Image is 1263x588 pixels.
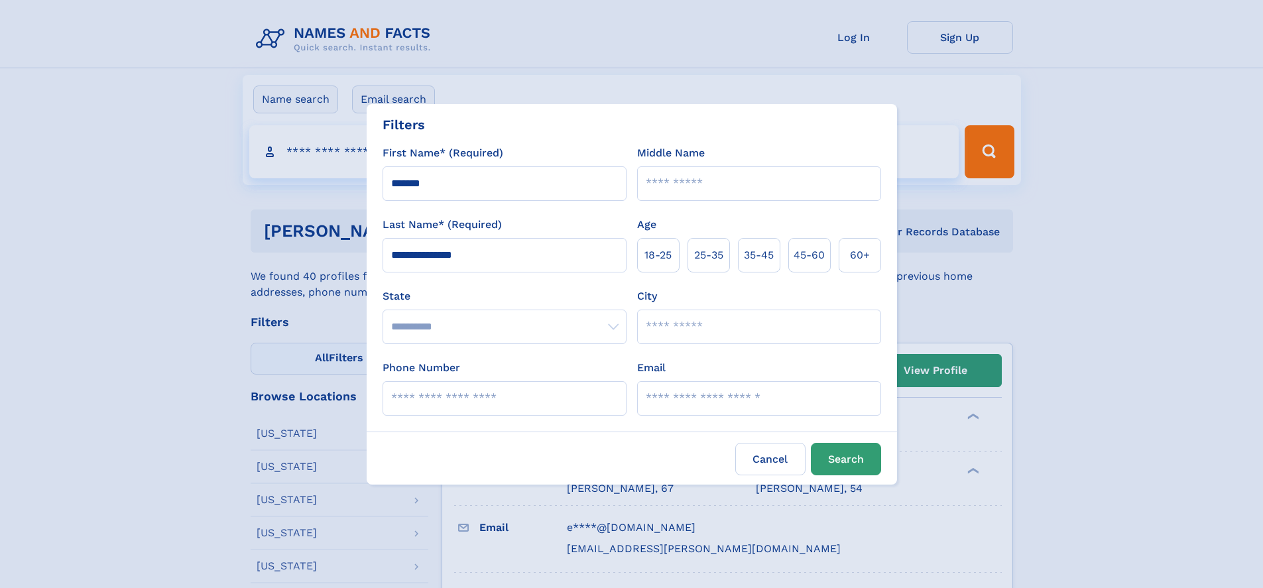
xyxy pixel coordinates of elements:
[637,360,666,376] label: Email
[637,288,657,304] label: City
[850,247,870,263] span: 60+
[694,247,723,263] span: 25‑35
[383,115,425,135] div: Filters
[383,288,627,304] label: State
[794,247,825,263] span: 45‑60
[383,145,503,161] label: First Name* (Required)
[735,443,806,475] label: Cancel
[383,217,502,233] label: Last Name* (Required)
[744,247,774,263] span: 35‑45
[644,247,672,263] span: 18‑25
[383,360,460,376] label: Phone Number
[637,217,656,233] label: Age
[637,145,705,161] label: Middle Name
[811,443,881,475] button: Search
